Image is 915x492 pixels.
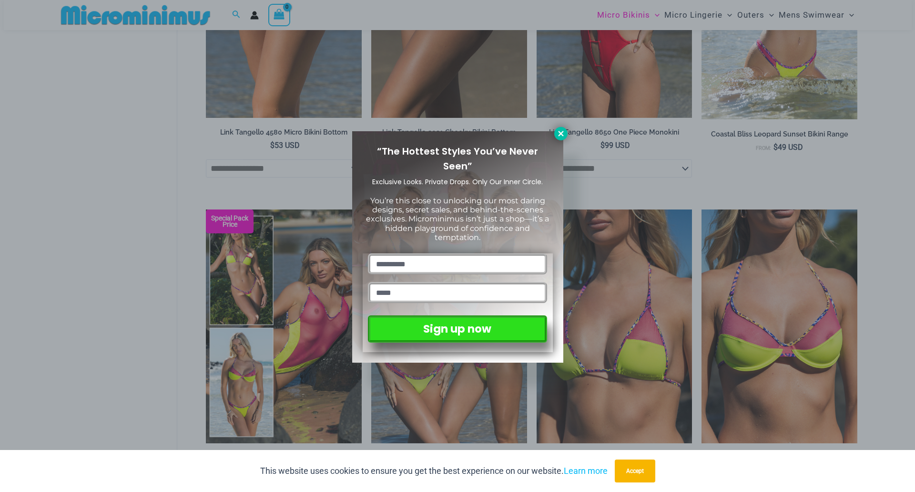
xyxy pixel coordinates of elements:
[366,196,549,242] span: You’re this close to unlocking our most daring designs, secret sales, and behind-the-scenes exclu...
[615,460,655,482] button: Accept
[377,145,538,173] span: “The Hottest Styles You’ve Never Seen”
[260,464,608,478] p: This website uses cookies to ensure you get the best experience on our website.
[368,315,547,343] button: Sign up now
[554,127,568,140] button: Close
[372,177,543,187] span: Exclusive Looks. Private Drops. Only Our Inner Circle.
[564,466,608,476] a: Learn more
